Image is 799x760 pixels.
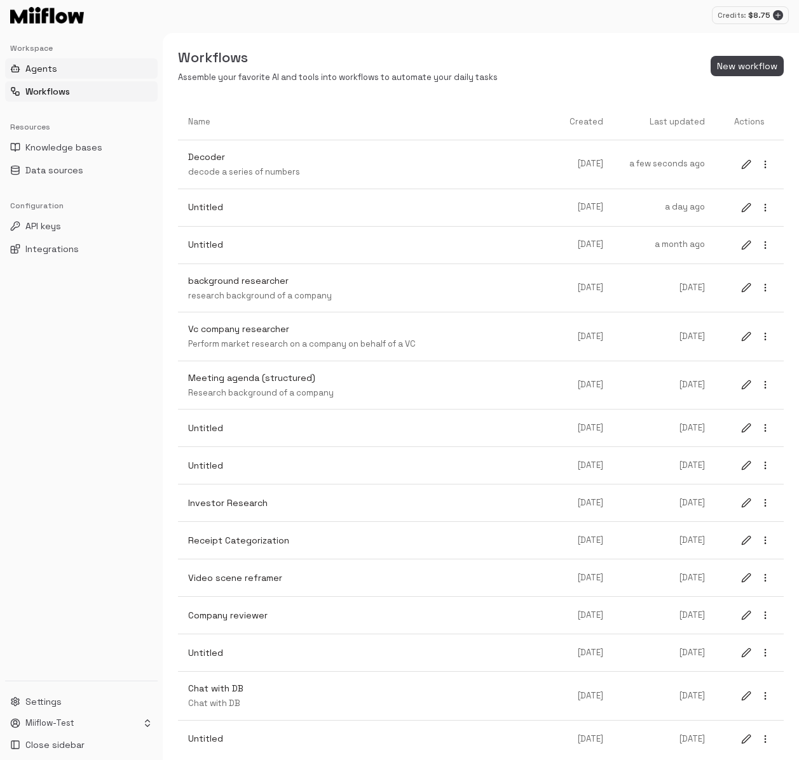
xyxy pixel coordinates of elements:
p: [DATE] [624,690,705,702]
button: edit [738,570,755,586]
button: edit [738,644,755,661]
a: Company reviewer [178,599,550,632]
a: Untitled [178,636,550,670]
p: [DATE] [560,239,603,251]
a: [DATE] [613,450,715,482]
p: a month ago [624,239,705,251]
button: more [757,607,774,623]
span: Integrations [25,243,79,255]
button: edit [738,279,755,296]
a: [DATE] [550,229,613,261]
a: a month ago [613,229,715,261]
a: editmore [728,189,784,226]
a: [DATE] [613,487,715,519]
a: a day ago [613,191,715,223]
a: [DATE] [550,637,613,669]
a: [DATE] [550,321,613,353]
a: [DATE] [550,487,613,519]
a: editmore [728,677,784,714]
a: editmore [728,227,784,263]
a: [DATE] [550,680,613,712]
a: editmore [728,366,784,403]
button: edit [738,607,755,623]
button: edit [738,495,755,511]
a: editmore [728,597,784,634]
p: [DATE] [560,572,603,584]
a: editmore [728,146,784,183]
button: Workflows [5,81,158,102]
p: Miiflow-Test [25,717,74,730]
p: Chat with DB [188,698,540,710]
span: Settings [25,695,62,708]
p: Vc company researcher [188,323,540,336]
a: a few seconds ago [613,148,715,180]
button: Miiflow-Test [5,714,158,732]
a: [DATE] [613,680,715,712]
button: more [757,644,774,661]
a: Investor Research [178,486,550,520]
th: Last updated [613,104,715,140]
button: more [757,532,774,549]
p: [DATE] [624,572,705,584]
p: [DATE] [624,282,705,294]
button: more [757,156,774,173]
button: more [757,495,774,511]
a: [DATE] [613,723,715,756]
a: editmore [728,634,784,671]
a: Untitled [178,411,550,445]
button: more [757,688,774,704]
a: background researcherresearch background of a company [178,264,550,312]
p: [DATE] [624,647,705,659]
a: [DATE] [550,369,613,401]
a: editmore [728,410,784,446]
a: editmore [728,522,784,559]
div: Configuration [5,196,158,216]
a: editmore [728,447,784,484]
a: Untitled [178,449,550,483]
p: [DATE] [560,158,603,170]
p: research background of a company [188,290,540,302]
p: [DATE] [624,422,705,434]
a: editmore [728,559,784,596]
th: Actions [715,104,784,140]
p: [DATE] [560,201,603,213]
div: Workspace [5,38,158,58]
a: [DATE] [550,191,613,223]
button: edit [738,420,755,436]
a: Decoderdecode a series of numbers [178,140,550,189]
p: Untitled [188,422,540,435]
p: a few seconds ago [624,158,705,170]
p: Decoder [188,150,540,164]
a: editmore [728,318,784,355]
button: Settings [5,691,158,712]
a: editmore [728,269,784,306]
a: [DATE] [613,599,715,632]
button: Toggle Sidebar [158,33,168,760]
a: Vc company researcherPerform market research on a company on behalf of a VC [178,312,550,361]
div: Resources [5,117,158,137]
a: [DATE] [550,599,613,632]
button: more [757,377,774,393]
p: Untitled [188,646,540,660]
a: [DATE] [613,562,715,594]
p: [DATE] [560,497,603,509]
a: Untitled [178,190,550,224]
p: [DATE] [560,610,603,622]
a: [DATE] [550,272,613,304]
span: API keys [25,220,61,232]
button: more [757,237,774,253]
span: Data sources [25,164,83,177]
p: [DATE] [560,733,603,745]
th: Name [178,104,550,140]
button: more [757,457,774,474]
a: editmore [728,721,784,757]
a: [DATE] [613,524,715,557]
a: [DATE] [550,412,613,444]
p: decode a series of numbers [188,166,540,178]
p: a day ago [624,201,705,213]
p: [DATE] [560,331,603,343]
p: [DATE] [560,282,603,294]
p: Chat with DB [188,682,540,695]
button: more [757,328,774,345]
span: Agents [25,62,57,75]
